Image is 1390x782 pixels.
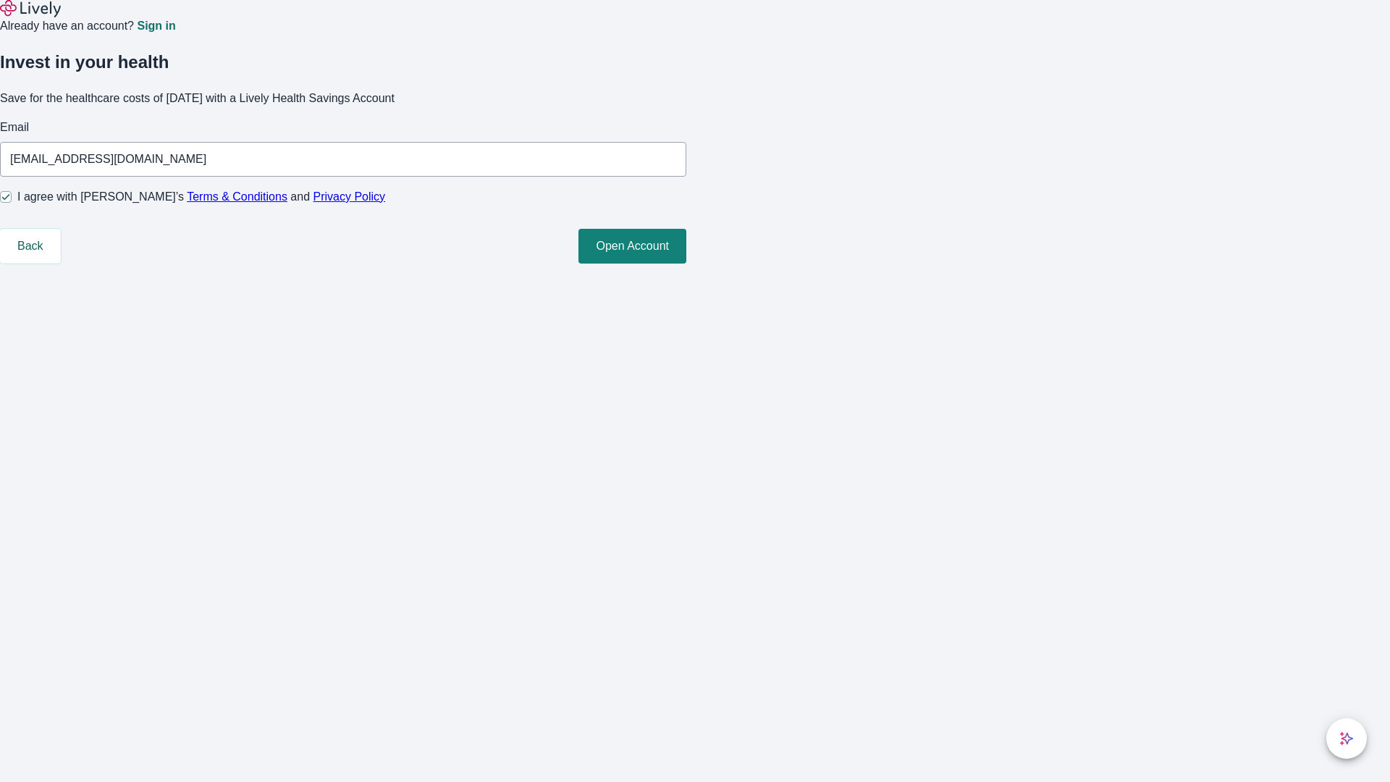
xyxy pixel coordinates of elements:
a: Terms & Conditions [187,190,287,203]
button: chat [1326,718,1367,759]
a: Sign in [137,20,175,32]
span: I agree with [PERSON_NAME]’s and [17,188,385,206]
svg: Lively AI Assistant [1339,731,1354,746]
a: Privacy Policy [313,190,386,203]
button: Open Account [578,229,686,264]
